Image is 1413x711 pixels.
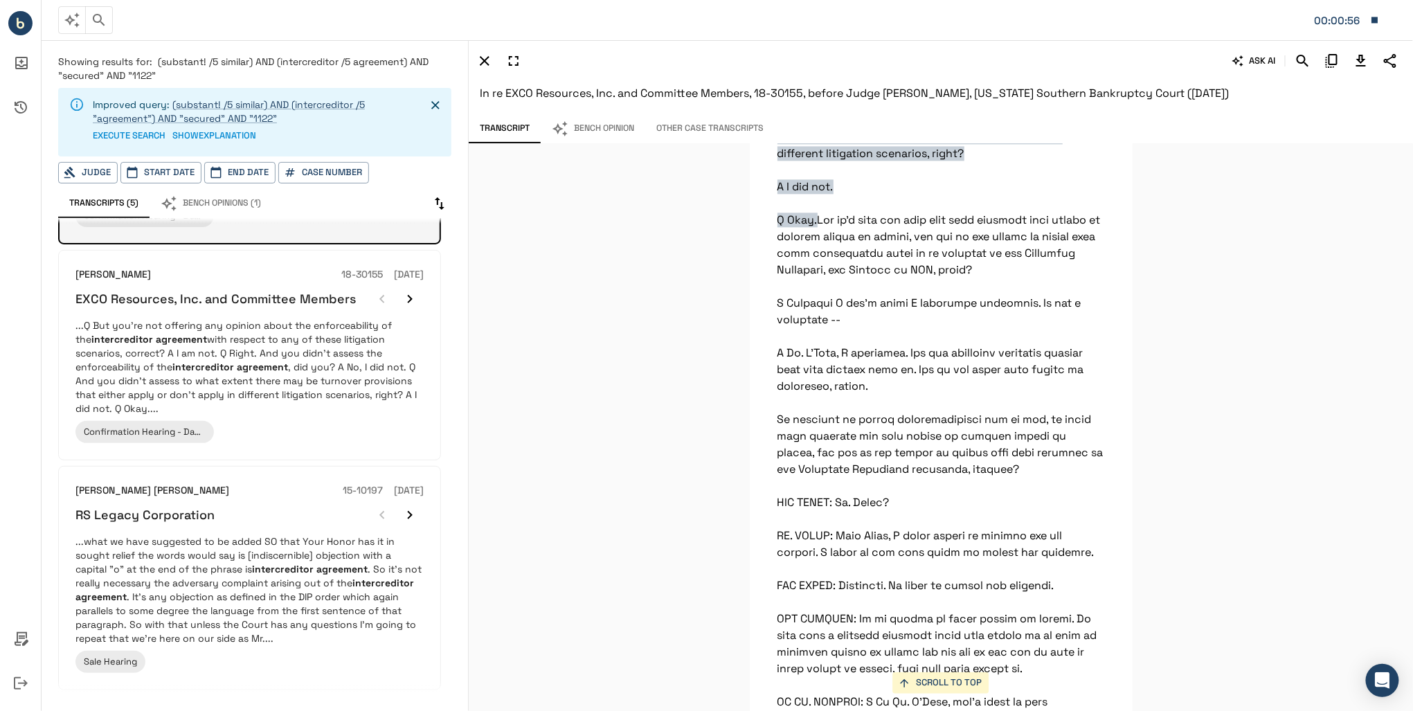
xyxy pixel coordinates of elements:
span: (substant! /5 similar) AND (intercreditor /5 agreement) AND "secured" AND "1122" [58,55,429,82]
h6: EXCO Resources, Inc. and Committee Members [75,291,356,307]
button: Judge [58,162,118,183]
em: agreement [75,591,127,603]
button: Transcripts (5) [58,189,150,218]
button: EXECUTE SEARCH [93,125,165,147]
button: Start Date [120,162,201,183]
button: Case Number [278,162,369,183]
h6: [PERSON_NAME] [PERSON_NAME] [75,483,229,498]
button: Bench Opinion [541,114,645,143]
h6: [DATE] [394,267,424,282]
button: SCROLL TO TOP [893,672,989,694]
em: intercreditor [252,563,314,575]
em: agreement [156,333,207,345]
button: Other Case Transcripts [645,114,775,143]
span: Showing results for: [58,55,152,68]
h6: 18-30155 [341,267,383,282]
button: Matter: 107629.0001 [1308,6,1387,35]
button: Copy Citation [1320,49,1344,73]
button: ASK AI [1230,49,1279,73]
em: intercreditor [352,577,414,589]
button: Close [425,95,446,116]
em: intercreditor [91,333,153,345]
h6: 15-10197 [343,483,383,498]
div: Open Intercom Messenger [1366,664,1399,697]
span: Sale Hearing [84,656,137,667]
p: ...Q But you're not offering any opinion about the enforceability of the with respect to any of t... [75,318,424,415]
button: Search [1291,49,1315,73]
span: In re EXCO Resources, Inc. and Committee Members, 18-30155, before Judge [PERSON_NAME], [US_STATE... [480,86,1230,100]
em: agreement [316,563,368,575]
button: SHOWEXPLANATION [172,125,256,147]
em: intercreditor [172,361,234,373]
button: Bench Opinions (1) [150,189,272,218]
em: agreement [237,361,288,373]
p: ...what we have suggested to be added SO that Your Honor has it in sought relief the words would ... [75,534,424,645]
button: End Date [204,162,276,183]
button: Transcript [469,114,541,143]
span: Confirmation Hearing - Day Two (amended) [84,426,269,438]
p: Improved query: [93,98,414,125]
a: (substant! /5 similar) AND (intercreditor /5 "agreement") AND "secured" AND "1122" [93,98,365,125]
h6: RS Legacy Corporation [75,507,215,523]
div: Matter: 107629.0001 [1315,12,1363,30]
button: Download Transcript [1349,49,1373,73]
h6: [DATE] [394,483,424,498]
h6: [PERSON_NAME] [75,267,151,282]
button: Share Transcript [1378,49,1402,73]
